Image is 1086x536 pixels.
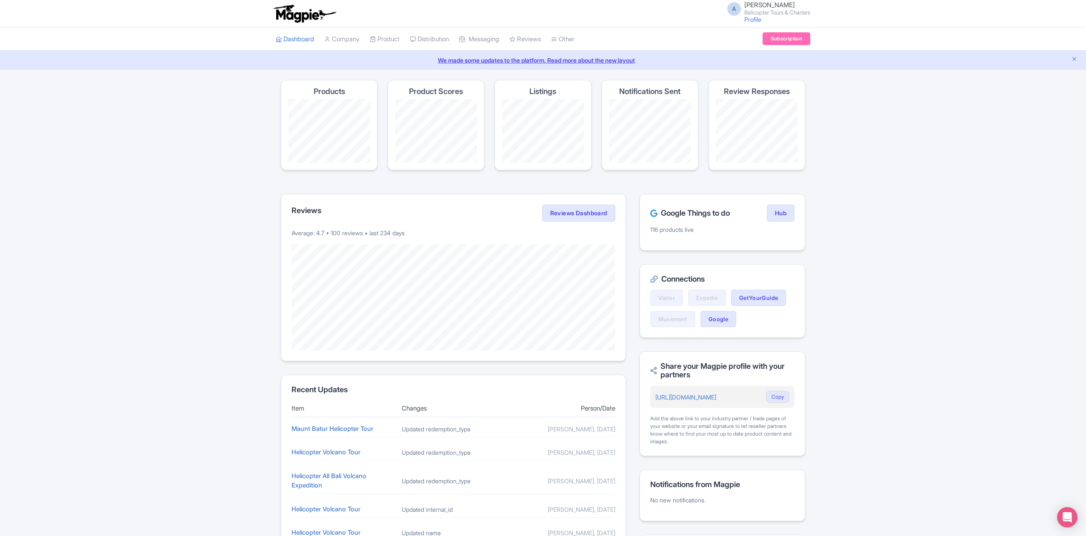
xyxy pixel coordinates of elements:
[650,415,794,445] div: Add the above link to your industry partner / trade pages of your website or your email signature...
[512,476,615,485] div: [PERSON_NAME], [DATE]
[1057,507,1077,527] div: Open Intercom Messenger
[402,448,505,457] div: Updated redemption_type
[292,505,360,513] a: Helicopter Volcano Tour
[292,404,395,413] div: Item
[512,425,615,433] div: [PERSON_NAME], [DATE]
[1071,55,1077,65] button: Close announcement
[271,4,337,23] img: logo-ab69f6fb50320c5b225c76a69d11143b.png
[292,472,366,490] a: Helicopter All Bali Volcano Expedition
[292,425,373,433] a: Maunt Batur Helicopter Tour
[767,205,794,222] a: Hub
[5,56,1081,65] a: We made some updates to the platform. Read more about the new layout
[763,32,810,45] a: Subscription
[410,28,449,51] a: Distribution
[512,448,615,457] div: [PERSON_NAME], [DATE]
[314,87,345,96] h4: Products
[551,28,574,51] a: Other
[744,1,795,9] span: [PERSON_NAME]
[700,311,736,327] a: Google
[766,391,789,403] button: Copy
[619,87,680,96] h4: Notifications Sent
[722,2,810,15] a: A [PERSON_NAME] Balicopter Tours & Charters
[650,225,794,234] p: 116 products live
[459,28,499,51] a: Messaging
[731,290,786,306] a: GetYourGuide
[650,496,794,505] p: No new notifications.
[724,87,790,96] h4: Review Responses
[370,28,400,51] a: Product
[650,290,683,306] a: Viator
[650,311,695,327] a: Musement
[292,385,615,394] h2: Recent Updates
[529,87,556,96] h4: Listings
[650,209,730,217] h2: Google Things to do
[402,505,505,514] div: Updated internal_id
[727,2,741,16] span: A
[744,10,810,15] small: Balicopter Tours & Charters
[509,28,541,51] a: Reviews
[292,206,321,215] h2: Reviews
[409,87,463,96] h4: Product Scores
[688,290,726,306] a: Expedia
[292,448,360,456] a: Helicopter Volcano Tour
[650,480,794,489] h2: Notifications from Magpie
[650,362,794,379] h2: Share your Magpie profile with your partners
[292,228,615,237] p: Average: 4.7 • 100 reviews • last 234 days
[402,404,505,413] div: Changes
[402,476,505,485] div: Updated redemption_type
[542,205,615,222] a: Reviews Dashboard
[276,28,314,51] a: Dashboard
[650,275,794,283] h2: Connections
[512,404,615,413] div: Person/Date
[512,505,615,514] div: [PERSON_NAME], [DATE]
[324,28,360,51] a: Company
[655,393,716,401] a: [URL][DOMAIN_NAME]
[402,425,505,433] div: Updated redemption_type
[744,16,761,23] a: Profile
